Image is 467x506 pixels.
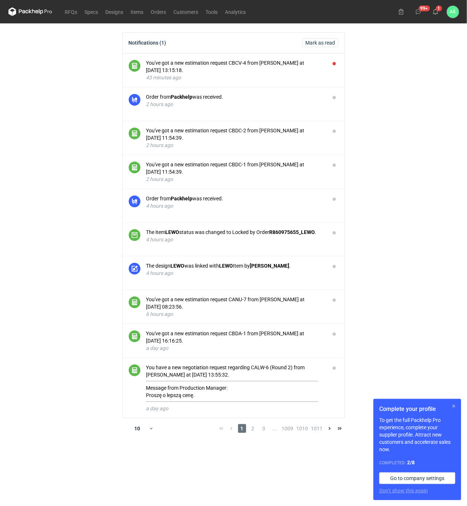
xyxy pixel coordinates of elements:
div: You've got a new estimation request CANU-7 from [PERSON_NAME] at [DATE] 08:23:56. [146,296,324,310]
button: Mark as read [302,38,339,47]
button: You have a new negotiation request regarding CALW-6 (Round 2) from [PERSON_NAME] at [DATE] 13:55:... [146,364,324,412]
strong: [PERSON_NAME] [250,263,290,269]
button: You've got a new estimation request CANU-7 from [PERSON_NAME] at [DATE] 08:23:56.6 hours ago [146,296,324,318]
button: You've got a new estimation request CBDA-1 from [PERSON_NAME] at [DATE] 16:16:25.a day ago [146,330,324,352]
strong: Packhelp [171,196,193,201]
span: 2 [249,424,257,433]
div: Order from was received. [146,195,324,202]
div: Order from was received. [146,93,324,101]
a: Specs [81,7,102,16]
div: You've got a new estimation request CBDA-1 from [PERSON_NAME] at [DATE] 16:16:25. [146,330,324,344]
button: Order fromPackhelpwas received.2 hours ago [146,93,324,108]
div: You have a new negotiation request regarding CALW-6 (Round 2) from [PERSON_NAME] at [DATE] 13:55:... [146,364,324,402]
p: To get the full Packhelp Pro experience, complete your supplier profile. Attract new customers an... [379,416,455,453]
span: Mark as read [306,40,335,45]
svg: Packhelp Pro [8,7,52,16]
button: Order fromPackhelpwas received.4 hours ago [146,195,324,209]
button: You've got a new estimation request CBDC-1 from [PERSON_NAME] at [DATE] 11:54:39.2 hours ago [146,161,324,183]
strong: 2 / 8 [407,460,415,465]
button: The designLEWOwas linked withLEWOItem by[PERSON_NAME].4 hours ago [146,262,324,277]
strong: LEWO [171,263,185,269]
div: 4 hours ago [146,269,324,277]
strong: Packhelp [171,94,193,100]
button: Don’t show this again [379,487,428,494]
div: 4 hours ago [146,202,324,209]
div: a day ago [146,344,324,352]
div: 4 hours ago [146,236,324,243]
div: The item status was changed to Locked by Order . [146,229,324,236]
a: Designs [102,7,127,16]
a: Analytics [222,7,250,16]
div: 2 hours ago [146,141,324,149]
div: 10 [125,423,149,434]
div: Notifications (1) [129,40,166,46]
span: 3 [260,424,268,433]
div: 2 hours ago [146,101,324,108]
span: 1 [238,424,246,433]
div: a day ago [146,405,324,412]
div: You've got a new estimation request CBDC-2 from [PERSON_NAME] at [DATE] 11:54:39. [146,127,324,141]
strong: R860975655_LEWO [270,229,315,235]
a: Go to company settings [379,472,455,484]
div: Adrian Świerżewski [447,6,459,18]
div: You've got a new estimation request CBCV-4 from [PERSON_NAME] at [DATE] 13:15:18. [146,59,324,74]
a: Customers [170,7,202,16]
div: 2 hours ago [146,175,324,183]
a: Items [127,7,147,16]
strong: LEWO [166,229,180,235]
button: 99+ [413,6,424,18]
button: 1 [430,6,441,18]
span: ... [271,424,279,433]
span: 1011 [311,424,323,433]
button: You've got a new estimation request CBDC-2 from [PERSON_NAME] at [DATE] 11:54:39.2 hours ago [146,127,324,149]
a: Tools [202,7,222,16]
button: AŚ [447,6,459,18]
div: You've got a new estimation request CBDC-1 from [PERSON_NAME] at [DATE] 11:54:39. [146,161,324,175]
button: Skip for now [449,402,458,411]
div: The design was linked with Item by . [146,262,324,269]
button: The itemLEWOstatus was changed to Locked by OrderR860975655_LEWO.4 hours ago [146,229,324,243]
h1: Complete your profile [379,405,455,414]
a: Orders [147,7,170,16]
strong: LEWO [219,263,233,269]
div: 6 hours ago [146,310,324,318]
a: RFQs [61,7,81,16]
span: 1009 [282,424,294,433]
span: 1010 [297,424,308,433]
button: You've got a new estimation request CBCV-4 from [PERSON_NAME] at [DATE] 13:15:18.43 minutes ago [146,59,324,81]
div: 43 minutes ago [146,74,324,81]
div: Completed: [379,459,455,467]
